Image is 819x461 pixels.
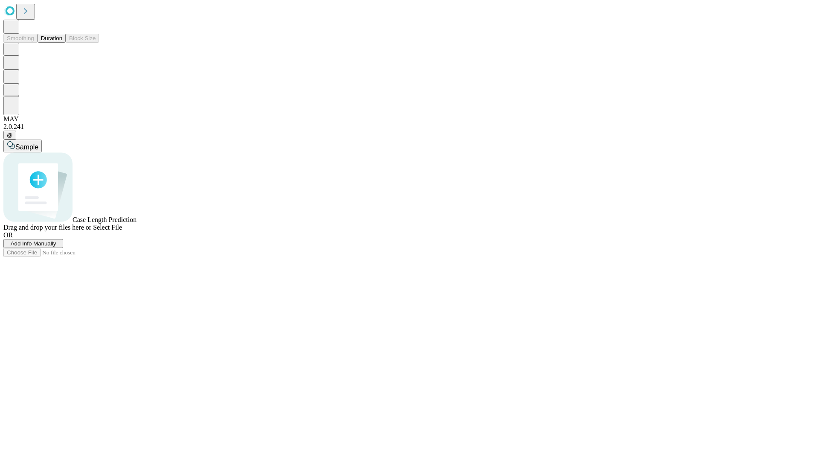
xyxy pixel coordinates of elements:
[7,132,13,138] span: @
[3,239,63,248] button: Add Info Manually
[15,143,38,151] span: Sample
[3,115,816,123] div: MAY
[3,224,91,231] span: Drag and drop your files here or
[3,34,38,43] button: Smoothing
[11,240,56,247] span: Add Info Manually
[93,224,122,231] span: Select File
[3,140,42,152] button: Sample
[3,123,816,131] div: 2.0.241
[66,34,99,43] button: Block Size
[3,131,16,140] button: @
[73,216,136,223] span: Case Length Prediction
[3,231,13,239] span: OR
[38,34,66,43] button: Duration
